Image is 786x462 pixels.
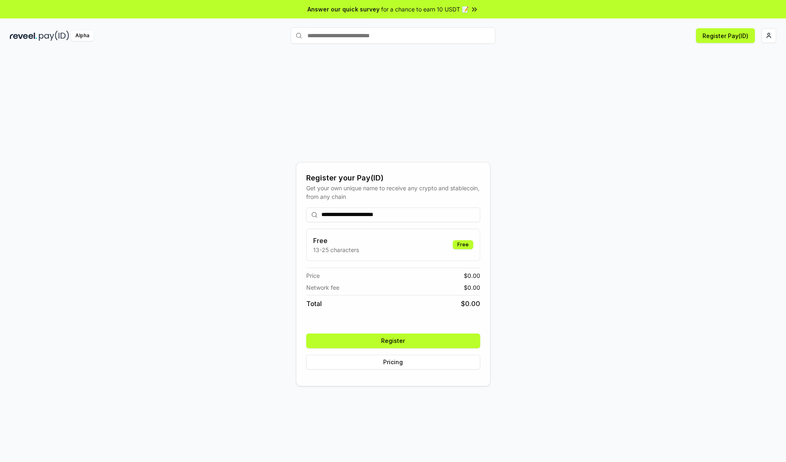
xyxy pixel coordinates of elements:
[306,283,339,292] span: Network fee
[381,5,469,14] span: for a chance to earn 10 USDT 📝
[39,31,69,41] img: pay_id
[461,299,480,309] span: $ 0.00
[313,246,359,254] p: 13-25 characters
[306,334,480,348] button: Register
[306,355,480,370] button: Pricing
[71,31,94,41] div: Alpha
[464,283,480,292] span: $ 0.00
[306,271,320,280] span: Price
[10,31,37,41] img: reveel_dark
[696,28,755,43] button: Register Pay(ID)
[307,5,379,14] span: Answer our quick survey
[306,172,480,184] div: Register your Pay(ID)
[464,271,480,280] span: $ 0.00
[306,299,322,309] span: Total
[453,240,473,249] div: Free
[313,236,359,246] h3: Free
[306,184,480,201] div: Get your own unique name to receive any crypto and stablecoin, from any chain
